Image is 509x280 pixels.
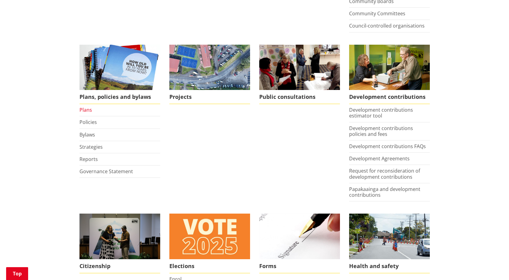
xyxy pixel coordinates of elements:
[259,214,340,273] a: Find a form to complete Forms
[349,45,430,104] a: FInd out more about fees and fines here Development contributions
[79,168,133,175] a: Governance Statement
[169,45,250,90] img: DJI_0336
[349,10,405,17] a: Community Committees
[259,214,340,259] img: Find a form to complete
[79,45,160,104] a: We produce a number of plans, policies and bylaws including the Long Term Plan Plans, policies an...
[79,214,160,259] img: Citizenship Ceremony March 2023
[481,254,503,276] iframe: Messenger Launcher
[79,144,103,150] a: Strategies
[349,167,420,180] a: Request for reconsideration of development contributions
[349,106,413,119] a: Development contributions estimator tool
[169,259,250,273] span: Elections
[79,106,92,113] a: Plans
[349,143,426,150] a: Development contributions FAQs
[6,267,28,280] a: Top
[169,214,250,273] a: Elections
[349,186,420,198] a: Papakaainga and development contributions
[349,214,430,273] a: Health and safety Health and safety
[79,119,97,125] a: Policies
[259,90,340,104] span: Public consultations
[349,214,430,259] img: Health and safety
[349,90,430,104] span: Development contributions
[349,259,430,273] span: Health and safety
[349,155,410,162] a: Development Agreements
[349,22,425,29] a: Council-controlled organisations
[79,259,160,273] span: Citizenship
[259,259,340,273] span: Forms
[259,45,340,90] img: public-consultations
[79,214,160,273] a: Citizenship Ceremony March 2023 Citizenship
[169,45,250,104] a: Projects
[79,156,98,162] a: Reports
[259,45,340,104] a: public-consultations Public consultations
[169,214,250,259] img: Vote 2025
[349,45,430,90] img: Fees
[79,90,160,104] span: Plans, policies and bylaws
[169,90,250,104] span: Projects
[79,45,160,90] img: Long Term Plan
[79,131,95,138] a: Bylaws
[349,125,413,137] a: Development contributions policies and fees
